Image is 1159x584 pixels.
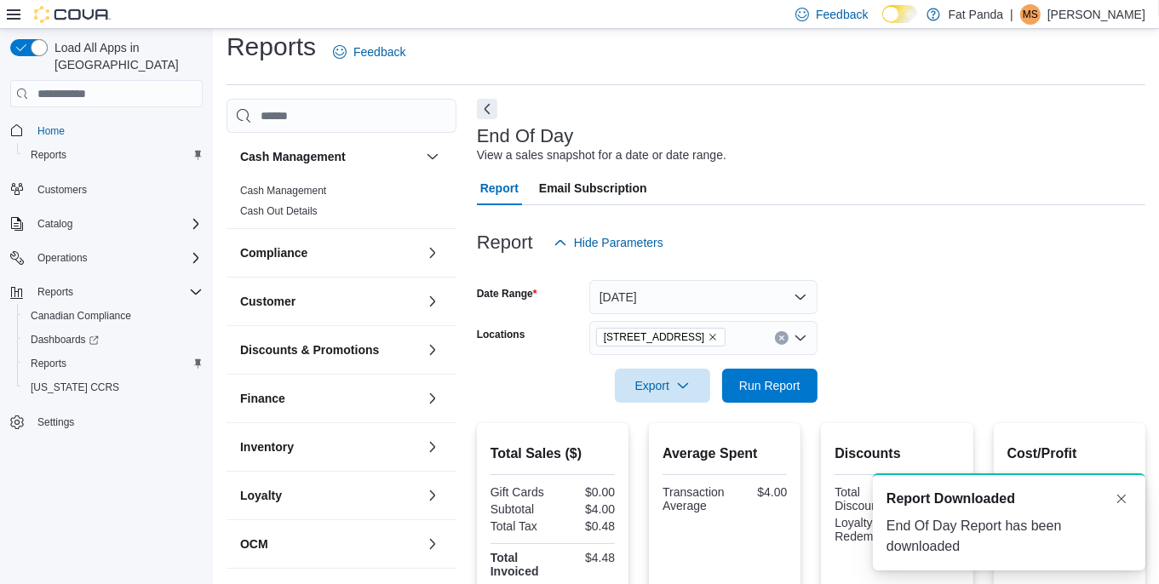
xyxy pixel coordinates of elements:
[1020,4,1041,25] div: Mary S.
[24,353,73,374] a: Reports
[31,179,203,200] span: Customers
[31,214,203,234] span: Catalog
[663,444,787,464] h2: Average Spent
[422,388,443,409] button: Finance
[24,145,203,165] span: Reports
[949,4,1004,25] p: Fat Panda
[1111,489,1132,509] button: Dismiss toast
[240,390,419,407] button: Finance
[24,306,203,326] span: Canadian Compliance
[882,5,918,23] input: Dark Mode
[708,332,718,342] button: Remove 239 Manitoba Ave - Selkirk from selection in this group
[491,444,615,464] h2: Total Sales ($)
[240,487,282,504] h3: Loyalty
[240,390,285,407] h3: Finance
[31,121,72,141] a: Home
[3,280,209,304] button: Reports
[422,534,443,554] button: OCM
[1007,444,1132,464] h2: Cost/Profit
[422,243,443,263] button: Compliance
[31,148,66,162] span: Reports
[24,377,126,398] a: [US_STATE] CCRS
[625,369,700,403] span: Export
[422,146,443,167] button: Cash Management
[480,171,519,205] span: Report
[240,535,268,553] h3: OCM
[3,177,209,202] button: Customers
[882,23,883,24] span: Dark Mode
[31,214,79,234] button: Catalog
[477,287,537,301] label: Date Range
[574,234,663,251] span: Hide Parameters
[491,485,549,499] div: Gift Cards
[794,331,807,345] button: Open list of options
[775,331,789,345] button: Clear input
[835,444,959,464] h2: Discounts
[240,148,346,165] h3: Cash Management
[491,551,539,578] strong: Total Invoiced
[240,535,419,553] button: OCM
[477,146,726,164] div: View a sales snapshot for a date or date range.
[240,184,326,198] span: Cash Management
[556,502,615,516] div: $4.00
[31,248,95,268] button: Operations
[227,30,316,64] h1: Reports
[17,352,209,375] button: Reports
[477,328,525,341] label: Locations
[240,438,294,455] h3: Inventory
[3,117,209,142] button: Home
[17,304,209,328] button: Canadian Compliance
[615,369,710,403] button: Export
[353,43,405,60] span: Feedback
[17,375,209,399] button: [US_STATE] CCRS
[24,329,106,350] a: Dashboards
[24,377,203,398] span: Washington CCRS
[596,328,726,346] span: 239 Manitoba Ave - Selkirk
[491,502,549,516] div: Subtotal
[604,329,705,346] span: [STREET_ADDRESS]
[31,248,203,268] span: Operations
[326,35,412,69] a: Feedback
[556,551,615,564] div: $4.48
[31,282,80,302] button: Reports
[240,341,419,358] button: Discounts & Promotions
[37,285,73,299] span: Reports
[547,226,670,260] button: Hide Parameters
[3,246,209,270] button: Operations
[24,353,203,374] span: Reports
[240,148,419,165] button: Cash Management
[422,340,443,360] button: Discounts & Promotions
[10,111,203,478] nav: Complex example
[589,280,818,314] button: [DATE]
[31,411,203,432] span: Settings
[37,124,65,138] span: Home
[491,519,549,533] div: Total Tax
[240,487,419,504] button: Loyalty
[556,519,615,533] div: $0.48
[17,143,209,167] button: Reports
[24,329,203,350] span: Dashboards
[422,437,443,457] button: Inventory
[31,119,203,140] span: Home
[663,485,725,512] div: Transaction Average
[37,183,87,197] span: Customers
[886,516,1132,557] div: End Of Day Report has been downloaded
[227,180,456,228] div: Cash Management
[722,369,818,403] button: Run Report
[422,485,443,506] button: Loyalty
[240,244,307,261] h3: Compliance
[539,171,647,205] span: Email Subscription
[1010,4,1013,25] p: |
[24,306,138,326] a: Canadian Compliance
[886,489,1015,509] span: Report Downloaded
[240,438,419,455] button: Inventory
[3,212,209,236] button: Catalog
[31,381,119,394] span: [US_STATE] CCRS
[31,282,203,302] span: Reports
[477,126,574,146] h3: End Of Day
[556,485,615,499] div: $0.00
[477,99,497,119] button: Next
[816,6,868,23] span: Feedback
[240,185,326,197] a: Cash Management
[24,145,73,165] a: Reports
